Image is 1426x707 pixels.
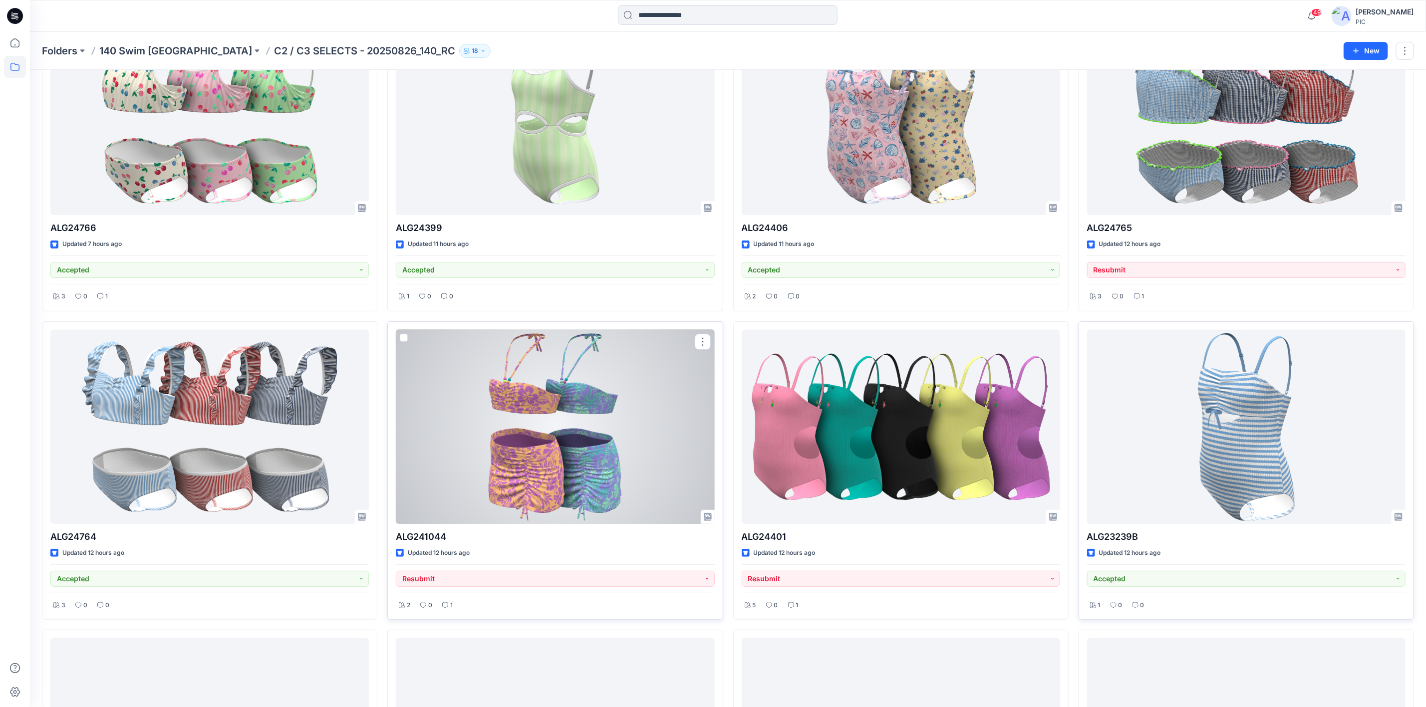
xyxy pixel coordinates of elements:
[396,221,714,235] p: ALG24399
[396,530,714,544] p: ALG241044
[796,600,799,611] p: 1
[1099,548,1161,558] p: Updated 12 hours ago
[754,548,816,558] p: Updated 12 hours ago
[449,291,453,302] p: 0
[408,239,469,249] p: Updated 11 hours ago
[1332,6,1352,26] img: avatar
[1356,6,1414,18] div: [PERSON_NAME]
[62,239,122,249] p: Updated 7 hours ago
[50,21,369,215] a: ALG24766
[774,600,778,611] p: 0
[1087,330,1406,524] a: ALG23239B
[50,530,369,544] p: ALG24764
[1087,221,1406,235] p: ALG24765
[1087,21,1406,215] a: ALG24765
[407,600,410,611] p: 2
[450,600,453,611] p: 1
[1356,18,1414,25] div: PIC
[753,291,756,302] p: 2
[427,291,431,302] p: 0
[774,291,778,302] p: 0
[1119,600,1123,611] p: 0
[61,291,65,302] p: 3
[408,548,470,558] p: Updated 12 hours ago
[99,44,252,58] a: 140 Swim [GEOGRAPHIC_DATA]
[42,44,77,58] a: Folders
[1141,600,1144,611] p: 0
[754,239,815,249] p: Updated 11 hours ago
[396,330,714,524] a: ALG241044
[1099,239,1161,249] p: Updated 12 hours ago
[105,600,109,611] p: 0
[1120,291,1124,302] p: 0
[742,530,1060,544] p: ALG24401
[459,44,491,58] button: 18
[396,21,714,215] a: ALG24399
[62,548,124,558] p: Updated 12 hours ago
[83,600,87,611] p: 0
[105,291,108,302] p: 1
[407,291,409,302] p: 1
[742,330,1060,524] a: ALG24401
[83,291,87,302] p: 0
[274,44,455,58] p: C2 / C3 SELECTS - 20250826_140_RC
[796,291,800,302] p: 0
[742,221,1060,235] p: ALG24406
[61,600,65,611] p: 3
[742,21,1060,215] a: ALG24406
[50,330,369,524] a: ALG24764
[1087,530,1406,544] p: ALG23239B
[753,600,756,611] p: 5
[1311,8,1322,16] span: 49
[1098,600,1101,611] p: 1
[1344,42,1388,60] button: New
[472,45,478,56] p: 18
[1098,291,1102,302] p: 3
[1142,291,1144,302] p: 1
[428,600,432,611] p: 0
[50,221,369,235] p: ALG24766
